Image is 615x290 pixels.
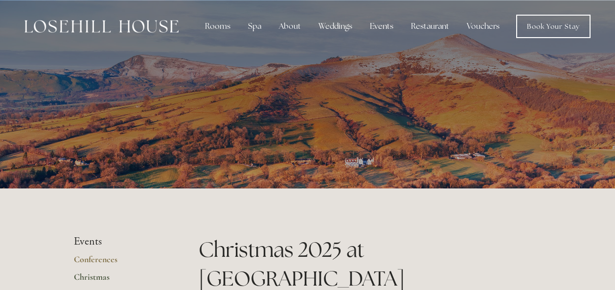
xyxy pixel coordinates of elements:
a: Conferences [74,254,167,271]
div: Weddings [311,17,360,36]
li: Events [74,235,167,248]
div: Rooms [197,17,238,36]
div: Restaurant [403,17,457,36]
div: Events [362,17,401,36]
img: Losehill House [24,20,179,33]
div: About [271,17,309,36]
a: Vouchers [459,17,507,36]
a: Christmas [74,271,167,289]
a: Book Your Stay [516,15,591,38]
div: Spa [240,17,269,36]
